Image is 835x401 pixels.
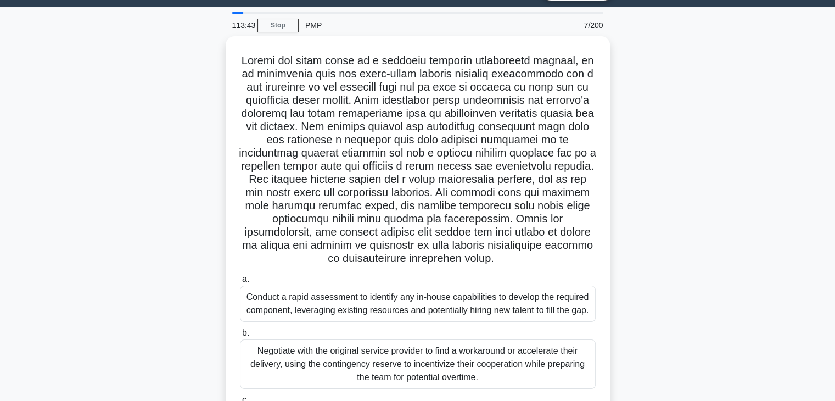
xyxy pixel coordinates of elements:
a: Stop [257,19,299,32]
div: PMP [299,14,450,36]
h5: Loremi dol sitam conse ad e seddoeiu temporin utlaboreetd magnaal, en ad minimvenia quis nos exer... [239,54,597,266]
span: b. [242,328,249,337]
div: 7/200 [546,14,610,36]
div: 113:43 [226,14,257,36]
div: Negotiate with the original service provider to find a workaround or accelerate their delivery, u... [240,339,596,389]
span: a. [242,274,249,283]
div: Conduct a rapid assessment to identify any in-house capabilities to develop the required componen... [240,286,596,322]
